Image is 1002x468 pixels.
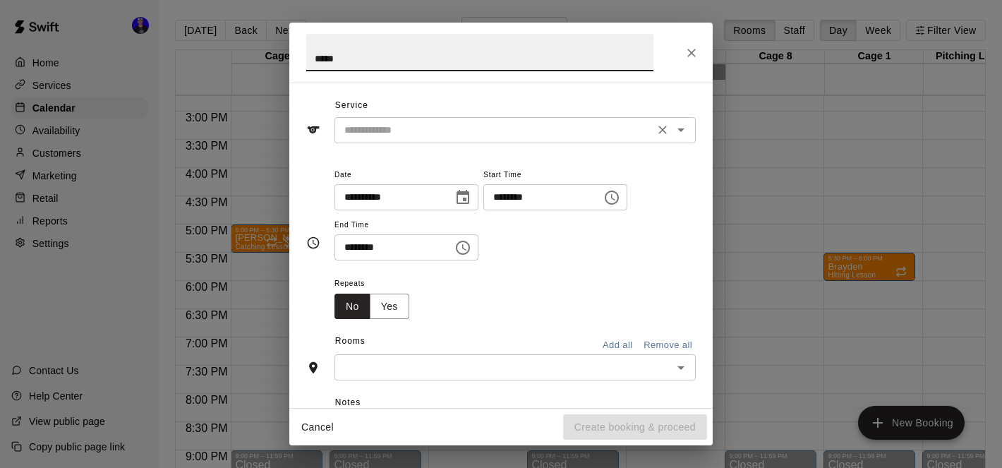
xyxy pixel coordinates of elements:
button: Clear [653,120,672,140]
button: Choose date, selected date is Aug 18, 2025 [449,184,477,212]
button: Remove all [640,335,696,356]
button: Cancel [295,414,340,440]
button: Yes [370,294,409,320]
button: Open [671,120,691,140]
span: Notes [335,392,696,414]
svg: Rooms [306,361,320,375]
span: Date [334,166,478,185]
span: Service [335,100,368,110]
span: Start Time [483,166,627,185]
button: Choose time, selected time is 6:30 PM [449,234,477,262]
button: Add all [595,335,640,356]
button: Close [679,40,704,66]
svg: Timing [306,236,320,250]
svg: Service [306,123,320,137]
button: No [334,294,370,320]
button: Choose time, selected time is 6:00 PM [598,184,626,212]
span: Repeats [334,275,421,294]
span: End Time [334,216,478,235]
div: outlined button group [334,294,409,320]
button: Open [671,358,691,378]
span: Rooms [335,336,366,346]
